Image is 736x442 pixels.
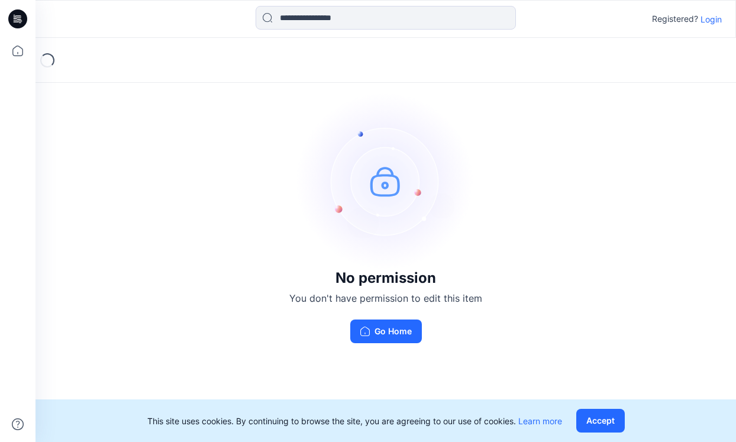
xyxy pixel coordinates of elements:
button: Accept [576,409,625,433]
button: Go Home [350,320,422,343]
a: Learn more [518,416,562,426]
p: Login [701,13,722,25]
p: Registered? [652,12,698,26]
img: no-perm.svg [297,92,474,270]
p: You don't have permission to edit this item [289,291,482,305]
p: This site uses cookies. By continuing to browse the site, you are agreeing to our use of cookies. [147,415,562,427]
h3: No permission [289,270,482,286]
